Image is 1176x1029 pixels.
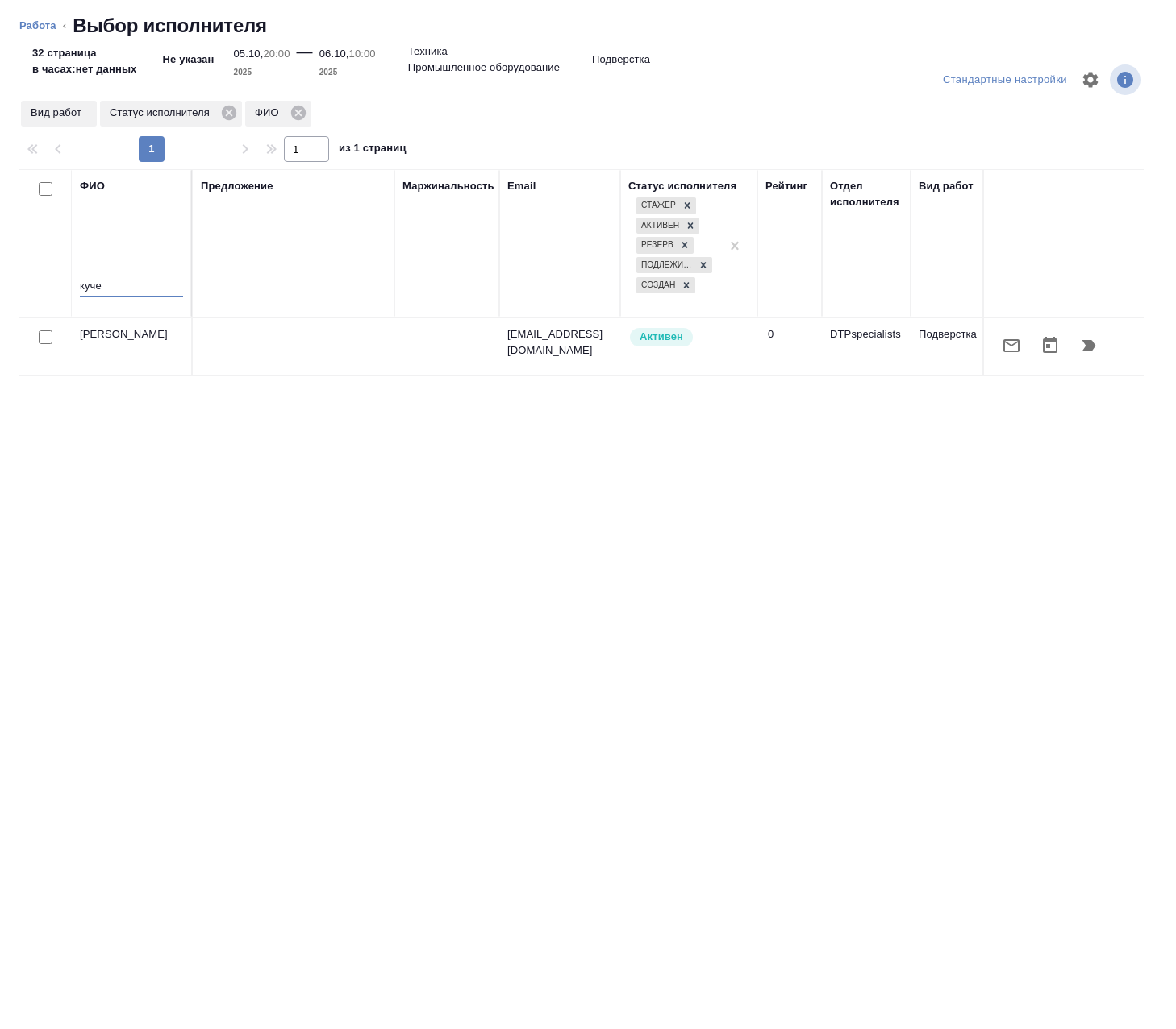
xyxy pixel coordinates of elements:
[507,326,612,359] p: [EMAIL_ADDRESS][DOMAIN_NAME]
[201,178,273,194] div: Предложение
[635,276,697,296] div: Стажер, Активен, Резерв, Подлежит внедрению, Создан
[19,19,56,31] a: Работа
[635,255,714,276] div: Стажер, Активен, Резерв, Подлежит внедрению, Создан
[263,48,290,60] p: 20:00
[349,48,376,60] p: 10:00
[39,330,52,344] input: Выбери исполнителей, чтобы отправить приглашение на работу
[339,139,407,162] span: из 1 страниц
[402,178,494,194] div: Маржинальность
[636,218,682,234] div: Активен
[73,13,267,39] h2: Выбор исполнителя
[822,318,911,375] td: DTPspecialists
[32,45,137,61] p: 32 страница
[635,196,698,216] div: Стажер, Активен, Резерв, Подлежит внедрению, Создан
[245,101,311,127] div: ФИО
[635,235,695,255] div: Стажер, Активен, Резерв, Подлежит внедрению, Создан
[1071,60,1110,99] span: Настроить таблицу
[233,48,263,60] p: 05.10,
[592,52,650,68] p: Подверстка
[319,48,349,60] p: 06.10,
[919,326,991,342] p: Подверстка
[628,178,736,194] div: Статус исполнителя
[63,18,66,34] li: ‹
[992,326,1031,365] button: Отправить предложение о работе
[408,44,448,60] p: Техника
[640,329,683,345] p: Активен
[255,105,285,121] p: ФИО
[31,105,87,121] p: Вид работ
[507,178,536,194] div: Email
[72,318,193,375] td: [PERSON_NAME]
[19,13,1157,39] nav: breadcrumb
[80,178,105,194] div: ФИО
[768,326,814,342] div: 0
[1110,64,1144,95] span: Посмотреть информацию
[297,39,313,81] div: —
[919,178,974,194] div: Вид работ
[100,101,242,127] div: Статус исполнителя
[636,237,676,254] div: Резерв
[636,197,678,214] div: Стажер
[110,105,215,121] p: Статус исполнителя
[628,326,749,348] div: Рядовой исполнитель: назначай с учетом рейтинга
[636,257,694,274] div: Подлежит внедрению
[830,178,903,210] div: Отдел исполнителя
[636,277,678,294] div: Создан
[765,178,807,194] div: Рейтинг
[939,68,1071,93] div: split button
[1031,326,1070,365] button: Открыть календарь загрузки
[635,216,701,236] div: Стажер, Активен, Резерв, Подлежит внедрению, Создан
